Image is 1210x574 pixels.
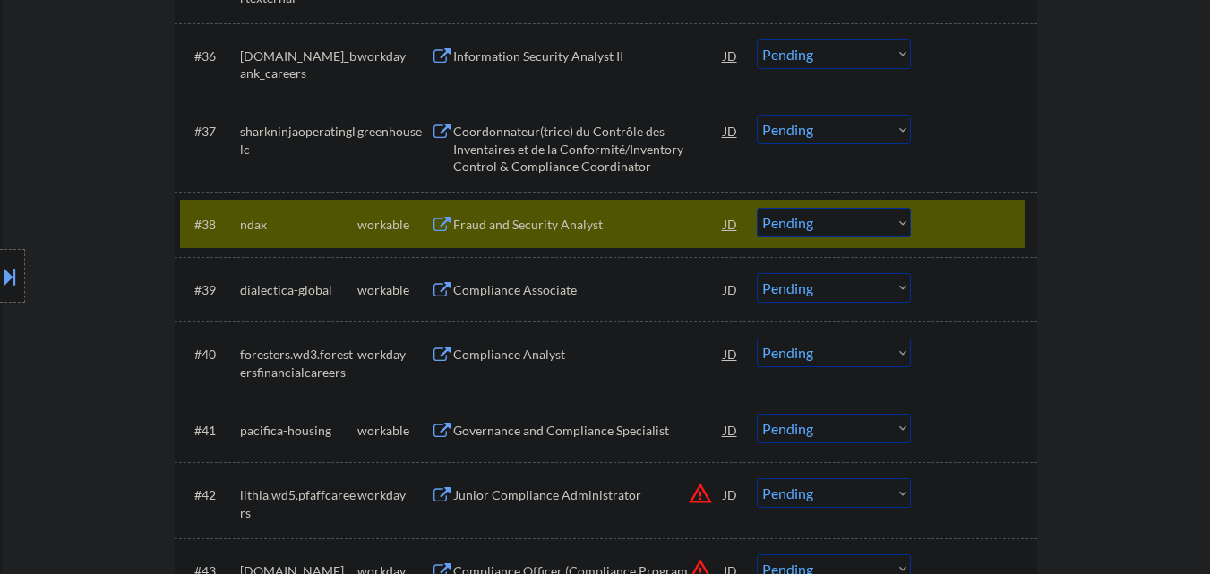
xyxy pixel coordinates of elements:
[722,478,740,510] div: JD
[453,422,724,440] div: Governance and Compliance Specialist
[357,47,431,65] div: workday
[194,47,226,65] div: #36
[722,208,740,240] div: JD
[194,486,226,504] div: #42
[453,281,724,299] div: Compliance Associate
[453,47,724,65] div: Information Security Analyst II
[357,123,431,141] div: greenhouse
[357,486,431,504] div: workday
[357,281,431,299] div: workable
[722,115,740,147] div: JD
[240,47,357,82] div: [DOMAIN_NAME]_bank_careers
[453,216,724,234] div: Fraud and Security Analyst
[453,486,724,504] div: Junior Compliance Administrator
[722,273,740,305] div: JD
[722,39,740,72] div: JD
[240,486,357,521] div: lithia.wd5.pfaffcareers
[722,414,740,446] div: JD
[357,422,431,440] div: workable
[722,338,740,370] div: JD
[453,346,724,364] div: Compliance Analyst
[688,481,713,506] button: warning_amber
[357,216,431,234] div: workable
[357,346,431,364] div: workday
[453,123,724,176] div: Coordonnateur(trice) du Contrôle des Inventaires et de la Conformité/Inventory Control & Complian...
